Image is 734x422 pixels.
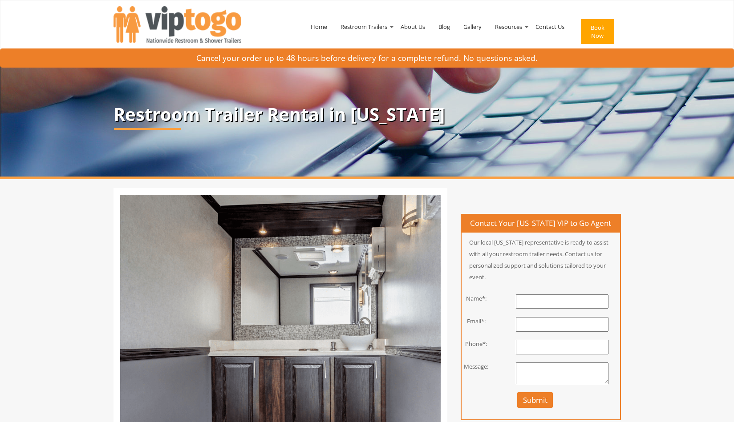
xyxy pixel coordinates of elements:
[455,294,498,303] div: Name*:
[462,237,620,283] p: Our local [US_STATE] representative is ready to assist with all your restroom trailer needs. Cont...
[462,215,620,233] h4: Contact Your [US_STATE] VIP to Go Agent
[114,104,621,124] p: Restroom Trailer Rental in [US_STATE]
[432,4,457,50] a: Blog
[581,19,614,44] button: Book Now
[304,4,334,50] a: Home
[529,4,571,50] a: Contact Us
[455,362,498,371] div: Message:
[517,392,553,408] button: Submit
[394,4,432,50] a: About Us
[457,4,488,50] a: Gallery
[571,4,621,63] a: Book Now
[334,4,394,50] a: Restroom Trailers
[114,6,241,43] img: VIPTOGO
[455,340,498,348] div: Phone*:
[488,4,529,50] a: Resources
[455,317,498,326] div: Email*:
